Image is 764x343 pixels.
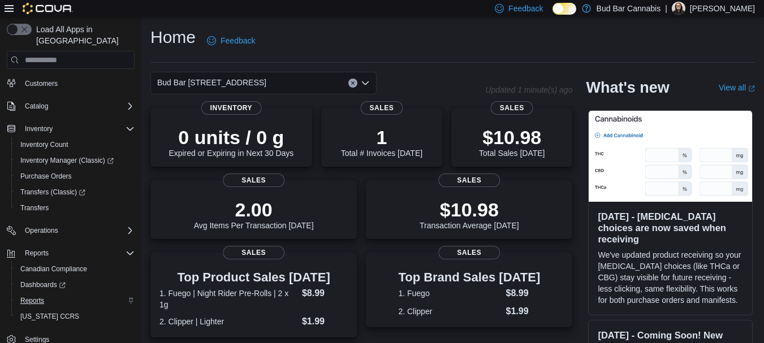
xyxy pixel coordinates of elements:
button: Catalog [20,99,53,113]
h3: Top Brand Sales [DATE] [398,271,540,284]
p: 0 units / 0 g [169,126,293,149]
input: Dark Mode [553,3,576,15]
a: View allExternal link [719,83,755,92]
dt: 1. Fuego [398,288,501,299]
span: Reports [16,294,135,307]
button: Inventory [2,121,139,137]
h1: Home [150,26,196,49]
dt: 2. Clipper [398,306,501,317]
span: Inventory [25,124,53,133]
span: Inventory [20,122,135,136]
a: Reports [16,294,49,307]
button: Customers [2,75,139,92]
span: Canadian Compliance [16,262,135,276]
a: Dashboards [11,277,139,293]
span: [US_STATE] CCRS [20,312,79,321]
dd: $8.99 [302,286,348,300]
span: Sales [491,101,533,115]
a: Purchase Orders [16,170,76,183]
span: Operations [25,226,58,235]
span: Transfers [20,203,49,212]
span: Inventory Manager (Classic) [20,156,114,165]
button: Inventory Count [11,137,139,153]
span: Feedback [508,3,543,14]
div: Morgan S [672,2,685,15]
span: Canadian Compliance [20,264,87,273]
span: Inventory Count [16,138,135,151]
img: Cova [23,3,73,14]
span: Sales [438,246,500,259]
span: Transfers [16,201,135,215]
span: Washington CCRS [16,310,135,323]
p: | [665,2,667,15]
span: Inventory [201,101,262,115]
div: Expired or Expiring in Next 30 Days [169,126,293,158]
p: 2.00 [194,198,314,221]
span: Customers [20,76,135,90]
button: [US_STATE] CCRS [11,309,139,324]
span: Transfers (Classic) [16,185,135,199]
span: Inventory Count [20,140,68,149]
button: Open list of options [361,79,370,88]
dt: 2. Clipper | Lighter [159,316,297,327]
span: Catalog [20,99,135,113]
span: Reports [20,296,44,305]
span: Catalog [25,102,48,111]
a: Inventory Manager (Classic) [16,154,118,167]
dd: $1.99 [506,305,541,318]
a: Inventory Manager (Classic) [11,153,139,168]
span: Sales [360,101,403,115]
button: Operations [20,224,63,237]
h3: Top Product Sales [DATE] [159,271,348,284]
span: Dashboards [20,280,66,289]
a: Transfers [16,201,53,215]
button: Transfers [11,200,139,216]
button: Catalog [2,98,139,114]
p: We've updated product receiving so your [MEDICAL_DATA] choices (like THCa or CBG) stay visible fo... [598,249,743,306]
span: Bud Bar [STREET_ADDRESS] [157,76,266,89]
button: Inventory [20,122,57,136]
a: Transfers (Classic) [16,185,90,199]
p: $10.98 [420,198,519,221]
button: Reports [20,246,53,260]
dd: $1.99 [302,315,348,328]
span: Customers [25,79,58,88]
button: Canadian Compliance [11,261,139,277]
div: Avg Items Per Transaction [DATE] [194,198,314,230]
span: Operations [20,224,135,237]
p: Bud Bar Cannabis [597,2,661,15]
span: Purchase Orders [16,170,135,183]
span: Dashboards [16,278,135,292]
span: Reports [25,249,49,258]
span: Load All Apps in [GEOGRAPHIC_DATA] [32,24,135,46]
button: Purchase Orders [11,168,139,184]
span: Inventory Manager (Classic) [16,154,135,167]
span: Transfers (Classic) [20,188,85,197]
a: Customers [20,77,62,90]
dt: 1. Fuego | Night Rider Pre-Rolls | 2 x 1g [159,288,297,310]
a: Dashboards [16,278,70,292]
svg: External link [748,85,755,92]
a: Transfers (Classic) [11,184,139,200]
button: Clear input [348,79,357,88]
h2: What's new [586,79,669,97]
a: Inventory Count [16,138,73,151]
p: $10.98 [479,126,545,149]
h3: [DATE] - [MEDICAL_DATA] choices are now saved when receiving [598,211,743,245]
dd: $8.99 [506,286,541,300]
a: [US_STATE] CCRS [16,310,84,323]
span: Sales [223,246,285,259]
span: Sales [223,173,285,187]
p: Updated 1 minute(s) ago [485,85,572,94]
div: Total Sales [DATE] [479,126,545,158]
button: Operations [2,223,139,238]
p: 1 [341,126,422,149]
a: Canadian Compliance [16,262,92,276]
div: Transaction Average [DATE] [420,198,519,230]
span: Feedback [221,35,255,46]
p: [PERSON_NAME] [690,2,755,15]
button: Reports [2,245,139,261]
span: Sales [438,173,500,187]
button: Reports [11,293,139,309]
